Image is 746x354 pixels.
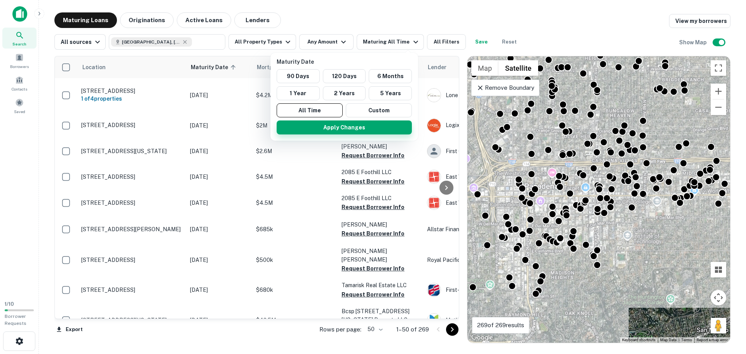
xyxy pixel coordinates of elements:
[323,69,366,83] button: 120 Days
[369,69,412,83] button: 6 Months
[277,103,343,117] button: All Time
[277,58,415,66] p: Maturity Date
[707,292,746,329] iframe: Chat Widget
[346,103,412,117] button: Custom
[277,69,320,83] button: 90 Days
[277,86,320,100] button: 1 Year
[277,120,412,134] button: Apply Changes
[323,86,366,100] button: 2 Years
[369,86,412,100] button: 5 Years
